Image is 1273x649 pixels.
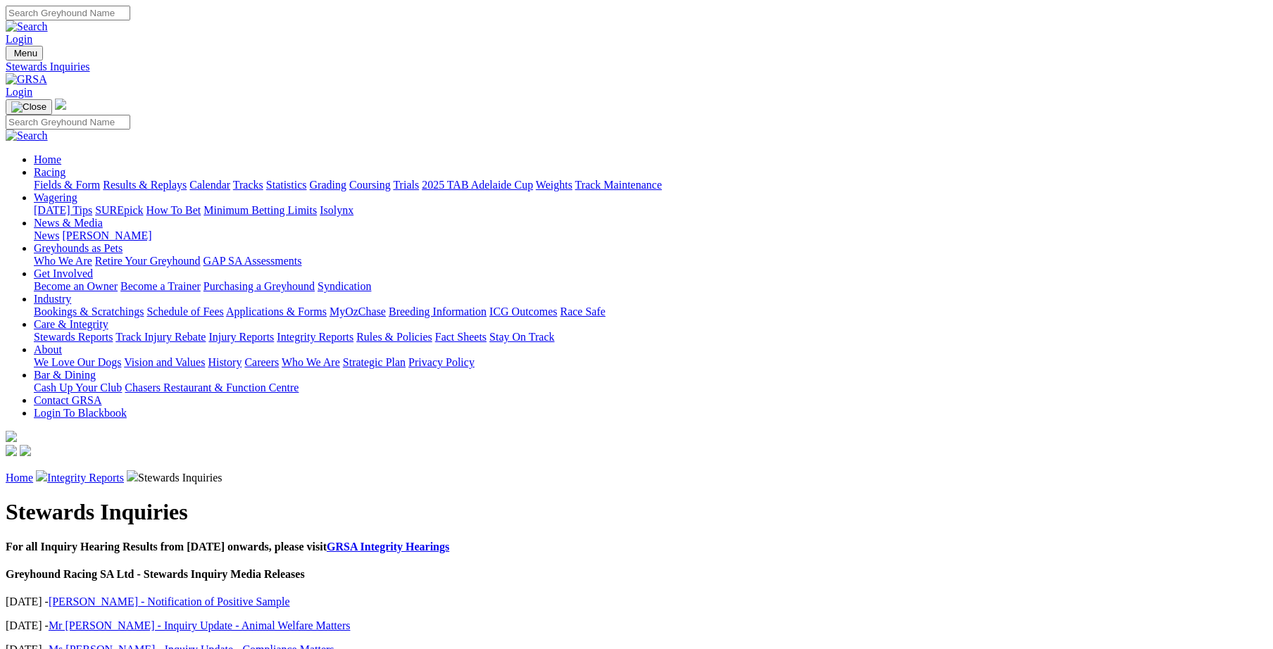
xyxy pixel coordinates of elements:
[34,382,1267,394] div: Bar & Dining
[6,33,32,45] a: Login
[47,472,124,484] a: Integrity Reports
[408,356,475,368] a: Privacy Policy
[34,344,62,355] a: About
[36,470,47,481] img: chevron-right.svg
[536,179,572,191] a: Weights
[349,179,391,191] a: Coursing
[244,356,279,368] a: Careers
[6,86,32,98] a: Login
[233,179,263,191] a: Tracks
[6,431,17,442] img: logo-grsa-white.png
[6,445,17,456] img: facebook.svg
[318,280,371,292] a: Syndication
[6,541,449,553] b: For all Inquiry Hearing Results from [DATE] onwards, please visit
[55,99,66,110] img: logo-grsa-white.png
[34,166,65,178] a: Racing
[34,179,100,191] a: Fields & Form
[34,204,1267,217] div: Wagering
[125,382,299,393] a: Chasers Restaurant & Function Centre
[34,331,113,343] a: Stewards Reports
[422,179,533,191] a: 2025 TAB Adelaide Cup
[34,229,59,241] a: News
[489,331,554,343] a: Stay On Track
[34,382,122,393] a: Cash Up Your Club
[203,280,315,292] a: Purchasing a Greyhound
[34,293,71,305] a: Industry
[6,115,130,130] input: Search
[6,472,33,484] a: Home
[34,356,1267,369] div: About
[356,331,432,343] a: Rules & Policies
[330,305,386,317] a: MyOzChase
[6,61,1267,73] a: Stewards Inquiries
[34,179,1267,191] div: Racing
[115,331,206,343] a: Track Injury Rebate
[393,179,419,191] a: Trials
[124,356,205,368] a: Vision and Values
[6,46,43,61] button: Toggle navigation
[34,255,1267,267] div: Greyhounds as Pets
[6,619,1267,632] p: [DATE] -
[6,130,48,142] img: Search
[320,204,353,216] a: Isolynx
[6,20,48,33] img: Search
[203,204,317,216] a: Minimum Betting Limits
[34,331,1267,344] div: Care & Integrity
[6,499,1267,525] h1: Stewards Inquiries
[34,356,121,368] a: We Love Our Dogs
[327,541,449,553] a: GRSA Integrity Hearings
[208,331,274,343] a: Injury Reports
[34,153,61,165] a: Home
[189,179,230,191] a: Calendar
[49,619,351,631] a: Mr [PERSON_NAME] - Inquiry Update - Animal Welfare Matters
[95,204,143,216] a: SUREpick
[560,305,605,317] a: Race Safe
[389,305,487,317] a: Breeding Information
[34,280,118,292] a: Become an Owner
[49,596,290,607] a: [PERSON_NAME] - Notification of Positive Sample
[489,305,557,317] a: ICG Outcomes
[226,305,327,317] a: Applications & Forms
[127,470,138,481] img: chevron-right.svg
[34,267,93,279] a: Get Involved
[20,445,31,456] img: twitter.svg
[103,179,187,191] a: Results & Replays
[6,6,130,20] input: Search
[14,48,37,58] span: Menu
[282,356,340,368] a: Who We Are
[6,73,47,86] img: GRSA
[34,305,144,317] a: Bookings & Scratchings
[310,179,346,191] a: Grading
[266,179,307,191] a: Statistics
[34,318,108,330] a: Care & Integrity
[277,331,353,343] a: Integrity Reports
[34,255,92,267] a: Who We Are
[34,394,101,406] a: Contact GRSA
[34,407,127,419] a: Login To Blackbook
[62,229,151,241] a: [PERSON_NAME]
[34,204,92,216] a: [DATE] Tips
[575,179,662,191] a: Track Maintenance
[34,191,77,203] a: Wagering
[203,255,302,267] a: GAP SA Assessments
[95,255,201,267] a: Retire Your Greyhound
[6,568,1267,581] h4: Greyhound Racing SA Ltd - Stewards Inquiry Media Releases
[34,280,1267,293] div: Get Involved
[343,356,406,368] a: Strategic Plan
[11,101,46,113] img: Close
[6,596,1267,608] p: [DATE] -
[146,305,223,317] a: Schedule of Fees
[34,229,1267,242] div: News & Media
[208,356,242,368] a: History
[34,305,1267,318] div: Industry
[120,280,201,292] a: Become a Trainer
[6,99,52,115] button: Toggle navigation
[146,204,201,216] a: How To Bet
[6,470,1267,484] p: Stewards Inquiries
[435,331,487,343] a: Fact Sheets
[34,217,103,229] a: News & Media
[34,242,123,254] a: Greyhounds as Pets
[34,369,96,381] a: Bar & Dining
